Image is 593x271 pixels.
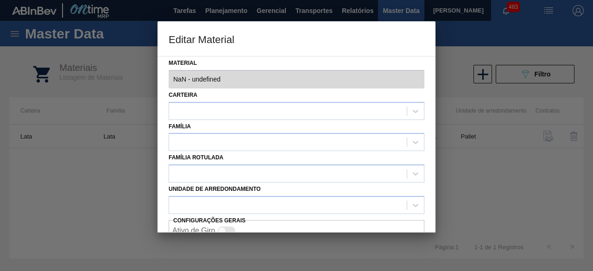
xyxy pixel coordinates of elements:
[169,154,223,161] label: Família Rotulada
[172,227,215,234] label: Ativo de Giro
[173,217,246,224] label: Configurações Gerais
[158,21,435,57] h3: Editar Material
[169,57,424,70] label: Material
[169,123,191,130] label: Família
[169,92,197,98] label: Carteira
[169,186,261,192] label: Unidade de arredondamento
